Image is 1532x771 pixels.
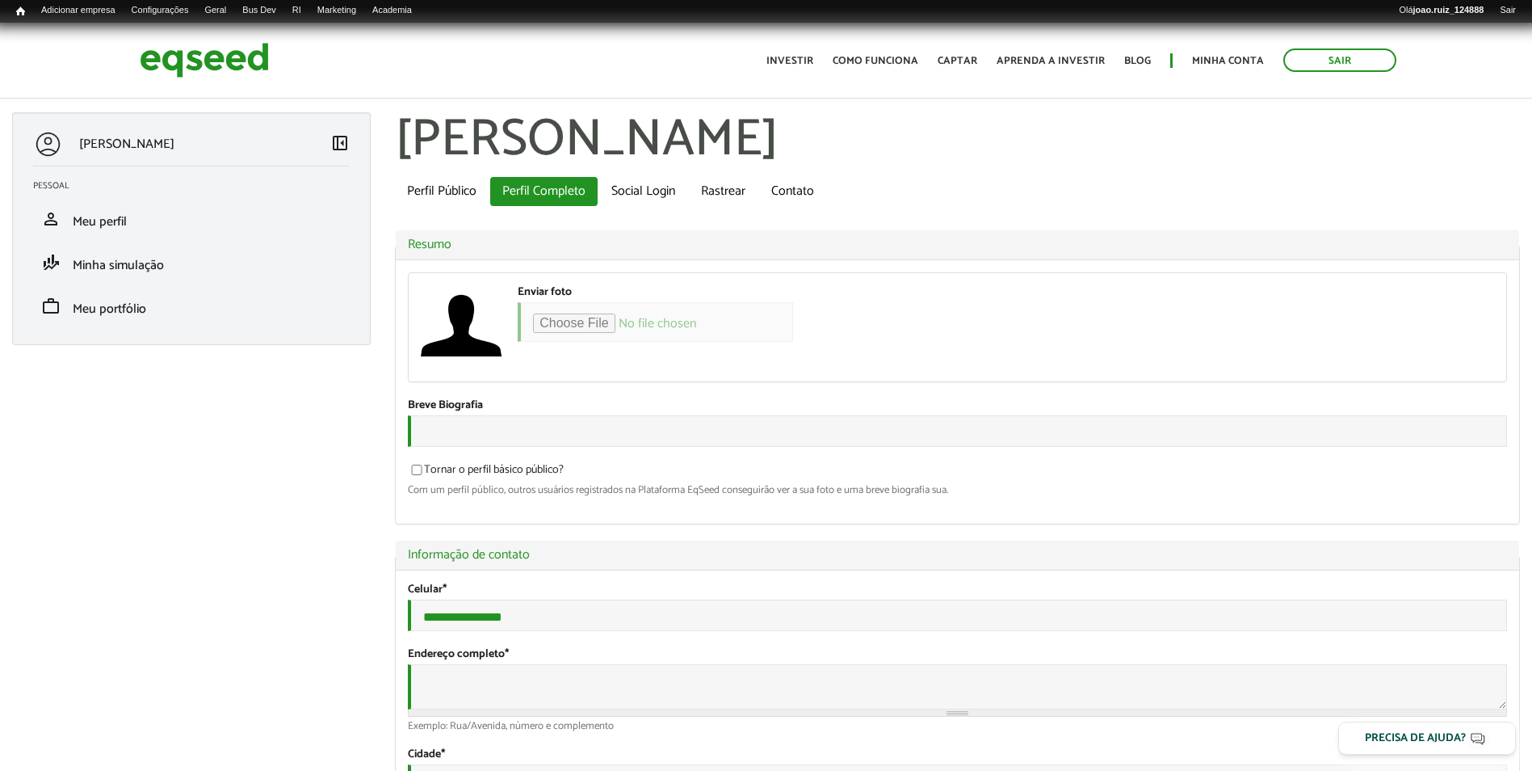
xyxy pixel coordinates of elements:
[140,39,269,82] img: EqSeed
[408,649,509,660] label: Endereço completo
[330,133,350,153] span: left_panel_close
[443,580,447,599] span: Este campo é obrigatório.
[408,400,483,411] label: Breve Biografia
[689,177,758,206] a: Rastrear
[408,238,1507,251] a: Resumo
[408,584,447,596] label: Celular
[309,4,364,17] a: Marketing
[421,285,502,366] a: Ver perfil do usuário.
[408,465,564,481] label: Tornar o perfil básico público?
[21,197,362,241] li: Meu perfil
[1492,4,1524,17] a: Sair
[33,181,362,191] h2: Pessoal
[124,4,197,17] a: Configurações
[73,255,164,276] span: Minha simulação
[395,112,1520,169] h1: [PERSON_NAME]
[79,137,174,152] p: [PERSON_NAME]
[1413,5,1484,15] strong: joao.ruiz_124888
[41,209,61,229] span: person
[41,297,61,316] span: work
[395,177,489,206] a: Perfil Público
[364,4,420,17] a: Academia
[33,297,350,316] a: workMeu portfólio
[8,4,33,19] a: Início
[234,4,284,17] a: Bus Dev
[21,284,362,328] li: Meu portfólio
[599,177,687,206] a: Social Login
[421,285,502,366] img: Foto de Edmilson Rezende
[1391,4,1492,17] a: Olájoao.ruiz_124888
[441,745,445,764] span: Este campo é obrigatório.
[490,177,598,206] a: Perfil Completo
[766,56,813,66] a: Investir
[196,4,234,17] a: Geral
[1192,56,1264,66] a: Minha conta
[284,4,309,17] a: RI
[33,253,350,272] a: finance_modeMinha simulação
[73,211,127,233] span: Meu perfil
[938,56,977,66] a: Captar
[330,133,350,156] a: Colapsar menu
[21,241,362,284] li: Minha simulação
[41,253,61,272] span: finance_mode
[408,485,1507,495] div: Com um perfil público, outros usuários registrados na Plataforma EqSeed conseguirão ver a sua fot...
[408,549,1507,562] a: Informação de contato
[505,645,509,664] span: Este campo é obrigatório.
[1283,48,1396,72] a: Sair
[759,177,826,206] a: Contato
[833,56,918,66] a: Como funciona
[16,6,25,17] span: Início
[518,287,572,298] label: Enviar foto
[33,4,124,17] a: Adicionar empresa
[1124,56,1151,66] a: Blog
[997,56,1105,66] a: Aprenda a investir
[73,298,146,320] span: Meu portfólio
[402,465,431,475] input: Tornar o perfil básico público?
[33,209,350,229] a: personMeu perfil
[408,749,445,760] label: Cidade
[408,721,1507,731] div: Exemplo: Rua/Avenida, número e complemento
